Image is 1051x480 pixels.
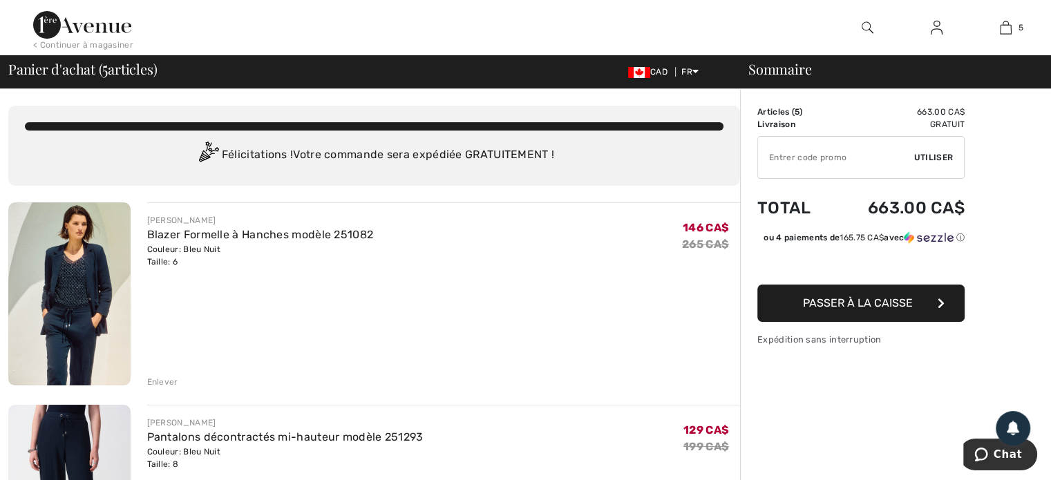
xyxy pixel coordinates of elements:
div: Couleur: Bleu Nuit Taille: 8 [147,445,424,470]
div: Félicitations ! Votre commande sera expédiée GRATUITEMENT ! [25,142,723,169]
td: Gratuit [831,118,965,131]
span: 5 [795,107,799,117]
img: 1ère Avenue [33,11,131,39]
span: 5 [1019,21,1023,34]
td: Livraison [757,118,831,131]
input: Code promo [758,137,914,178]
a: Pantalons décontractés mi-hauteur modèle 251293 [147,430,424,443]
div: Expédition sans interruption [757,333,965,346]
img: Sezzle [904,231,954,244]
div: Enlever [147,376,178,388]
div: Couleur: Bleu Nuit Taille: 6 [147,243,374,268]
a: Se connecter [920,19,954,37]
div: [PERSON_NAME] [147,416,424,429]
td: Total [757,184,831,231]
td: 663.00 CA$ [831,106,965,118]
div: Sommaire [732,62,1043,76]
button: Passer à la caisse [757,285,965,322]
div: ou 4 paiements de avec [764,231,965,244]
s: 265 CA$ [682,238,729,251]
img: Canadian Dollar [628,67,650,78]
span: CAD [628,67,673,77]
span: Panier d'achat ( articles) [8,62,157,76]
span: 5 [102,59,108,77]
img: Congratulation2.svg [194,142,222,169]
div: < Continuer à magasiner [33,39,133,51]
a: Blazer Formelle à Hanches modèle 251082 [147,228,374,241]
td: Articles ( ) [757,106,831,118]
span: Utiliser [914,151,953,164]
img: Mes infos [931,19,943,36]
img: Mon panier [1000,19,1012,36]
span: 146 CA$ [683,221,729,234]
iframe: PayPal-paypal [757,249,965,280]
span: 129 CA$ [683,423,729,436]
a: 5 [972,19,1039,36]
td: 663.00 CA$ [831,184,965,231]
img: recherche [862,19,873,36]
s: 199 CA$ [683,440,729,453]
span: Passer à la caisse [803,296,913,309]
div: [PERSON_NAME] [147,214,374,227]
img: Blazer Formelle à Hanches modèle 251082 [8,202,131,385]
span: 165.75 CA$ [840,233,884,242]
iframe: Ouvre un widget dans lequel vous pouvez chatter avec l’un de nos agents [963,439,1037,473]
div: ou 4 paiements de165.75 CA$avecSezzle Cliquez pour en savoir plus sur Sezzle [757,231,965,249]
span: FR [681,67,699,77]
